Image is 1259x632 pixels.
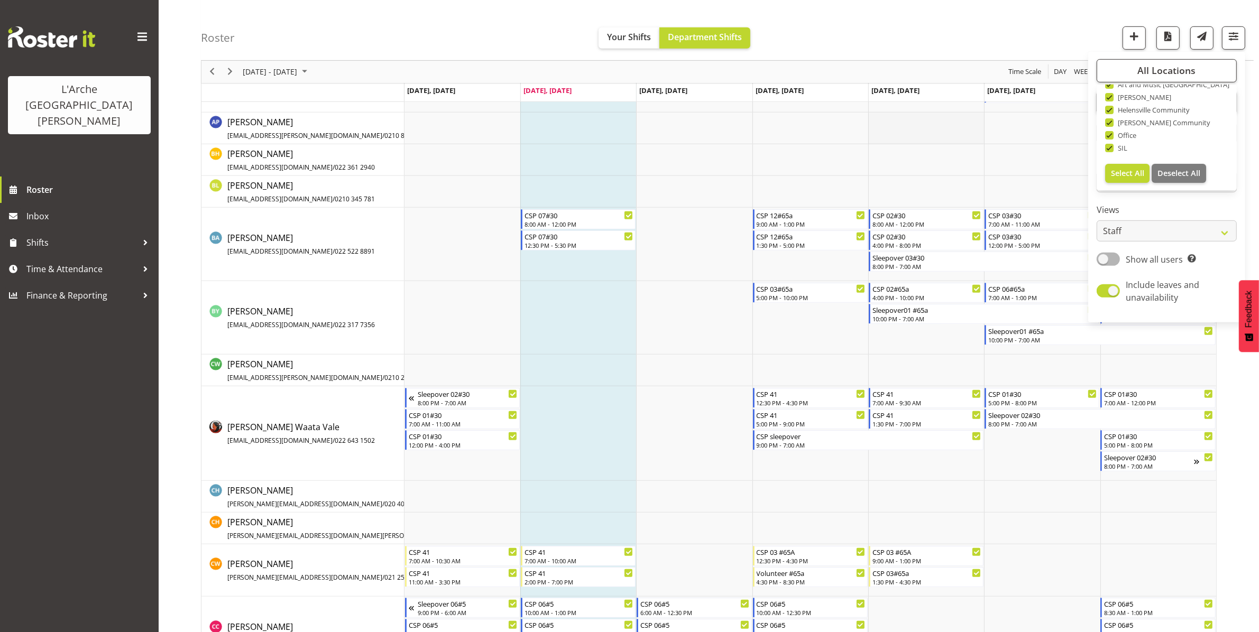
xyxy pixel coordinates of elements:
[227,305,375,330] span: [PERSON_NAME]
[418,388,517,399] div: Sleepover 02#30
[988,410,1213,420] div: Sleepover 02#30
[521,567,636,587] div: Cindy Walters"s event - CSP 41 Begin From Tuesday, August 19, 2025 at 2:00:00 PM GMT+12:00 Ends A...
[409,546,517,557] div: CSP 41
[872,556,981,565] div: 9:00 AM - 1:00 PM
[1053,66,1068,79] span: Day
[227,358,428,383] span: [PERSON_NAME]
[869,546,984,566] div: Cindy Walters"s event - CSP 03 #65A Begin From Friday, August 22, 2025 at 9:00:00 AM GMT+12:00 En...
[1100,388,1215,408] div: Cherri Waata Vale"s event - CSP 01#30 Begin From Sunday, August 24, 2025 at 7:00:00 AM GMT+12:00 ...
[1111,168,1144,178] span: Select All
[757,231,865,241] div: CSP 12#65a
[227,516,474,541] a: [PERSON_NAME][PERSON_NAME][EMAIL_ADDRESS][DOMAIN_NAME][PERSON_NAME]
[227,147,375,173] a: [PERSON_NAME][EMAIL_ADDRESS][DOMAIN_NAME]/022 361 2940
[988,293,1097,302] div: 7:00 AM - 1:00 PM
[757,283,865,294] div: CSP 03#65a
[1007,66,1042,79] span: Time Scale
[409,619,517,630] div: CSP 06#5
[227,485,428,509] span: [PERSON_NAME]
[757,608,865,617] div: 10:00 AM - 12:30 PM
[26,235,137,250] span: Shifts
[1190,26,1214,50] button: Send a list of all shifts for the selected filtered period to all rostered employees.
[1152,164,1206,183] button: Deselect All
[757,220,865,228] div: 9:00 AM - 1:00 PM
[753,283,868,303] div: Bryan Yamson"s event - CSP 03#65a Begin From Thursday, August 21, 2025 at 5:00:00 PM GMT+12:00 En...
[753,546,868,566] div: Cindy Walters"s event - CSP 03 #65A Begin From Thursday, August 21, 2025 at 12:30:00 PM GMT+12:00...
[405,430,520,450] div: Cherri Waata Vale"s event - CSP 01#30 Begin From Monday, August 18, 2025 at 12:00:00 PM GMT+12:00...
[201,208,405,281] td: Bibi Ali resource
[201,386,405,481] td: Cherri Waata Vale resource
[607,31,651,43] span: Your Shifts
[1097,59,1237,82] button: All Locations
[757,441,981,449] div: 9:00 PM - 7:00 AM
[1114,144,1128,152] span: SIL
[869,409,984,429] div: Cherri Waata Vale"s event - CSP 41 Begin From Friday, August 22, 2025 at 1:30:00 PM GMT+12:00 End...
[201,176,405,208] td: Benny Liew resource
[227,148,375,172] span: [PERSON_NAME]
[872,410,981,420] div: CSP 41
[335,247,375,256] span: 022 522 8891
[525,568,633,578] div: CSP 41
[872,262,1097,271] div: 8:00 PM - 7:00 AM
[333,194,335,203] span: /
[239,61,314,83] div: August 18 - 24, 2025
[407,86,455,95] span: [DATE], [DATE]
[382,499,384,508] span: /
[1114,106,1190,114] span: Helensville Community
[1104,608,1212,617] div: 8:30 AM - 1:00 PM
[221,61,239,83] div: next period
[872,314,1097,323] div: 10:00 PM - 7:00 AM
[409,431,517,441] div: CSP 01#30
[872,578,981,586] div: 1:30 PM - 4:30 PM
[872,210,981,220] div: CSP 02#30
[985,409,1216,429] div: Cherri Waata Vale"s event - Sleepover 02#30 Begin From Saturday, August 23, 2025 at 8:00:00 PM GM...
[1126,279,1199,303] span: Include leaves and unavailability
[872,293,981,302] div: 4:00 PM - 10:00 PM
[757,210,865,220] div: CSP 12#65a
[227,116,428,141] a: [PERSON_NAME][EMAIL_ADDRESS][PERSON_NAME][DOMAIN_NAME]/0210 850 5341
[201,355,405,386] td: Caitlin Wood resource
[201,32,235,44] h4: Roster
[872,241,981,249] div: 4:00 PM - 8:00 PM
[872,231,981,241] div: CSP 02#30
[871,86,920,95] span: [DATE], [DATE]
[384,499,428,508] span: 020 4091 0735
[1097,204,1237,217] label: Views
[201,113,405,144] td: Ayamita Paul resource
[409,410,517,420] div: CSP 01#30
[1156,26,1180,50] button: Download a PDF of the roster according to the set date range.
[985,230,1099,250] div: Bibi Ali"s event - CSP 03#30 Begin From Saturday, August 23, 2025 at 12:00:00 PM GMT+12:00 Ends A...
[1007,66,1043,79] button: Time Scale
[418,598,517,609] div: Sleepover 06#5
[757,431,981,441] div: CSP sleepover
[525,220,633,228] div: 8:00 AM - 12:00 PM
[1104,431,1212,441] div: CSP 01#30
[988,420,1213,428] div: 8:00 PM - 7:00 AM
[525,608,633,617] div: 10:00 AM - 1:00 PM
[227,436,333,445] span: [EMAIL_ADDRESS][DOMAIN_NAME]
[384,573,425,582] span: 021 251 8963
[985,209,1099,229] div: Bibi Ali"s event - CSP 03#30 Begin From Saturday, August 23, 2025 at 7:00:00 AM GMT+12:00 Ends At...
[384,131,428,140] span: 0210 850 5341
[26,208,153,224] span: Inbox
[1100,451,1215,471] div: Cherri Waata Vale"s event - Sleepover 02#30 Begin From Sunday, August 24, 2025 at 8:00:00 PM GMT+...
[19,81,140,129] div: L'Arche [GEOGRAPHIC_DATA][PERSON_NAME]
[227,247,333,256] span: [EMAIL_ADDRESS][DOMAIN_NAME]
[227,194,333,203] span: [EMAIL_ADDRESS][DOMAIN_NAME]
[1114,80,1230,89] span: Art and Music [GEOGRAPHIC_DATA]
[521,598,636,618] div: Crissandra Cruz"s event - CSP 06#5 Begin From Tuesday, August 19, 2025 at 10:00:00 AM GMT+12:00 E...
[872,388,981,399] div: CSP 41
[201,544,405,597] td: Cindy Walters resource
[525,556,633,565] div: 7:00 AM - 10:00 AM
[639,86,687,95] span: [DATE], [DATE]
[405,567,520,587] div: Cindy Walters"s event - CSP 41 Begin From Monday, August 18, 2025 at 11:00:00 AM GMT+12:00 Ends A...
[227,116,428,141] span: [PERSON_NAME]
[333,320,335,329] span: /
[872,252,1097,263] div: Sleepover 03#30
[525,578,633,586] div: 2:00 PM - 7:00 PM
[757,556,865,565] div: 12:30 PM - 4:30 PM
[1104,388,1212,399] div: CSP 01#30
[525,598,633,609] div: CSP 06#5
[525,241,633,249] div: 12:30 PM - 5:30 PM
[525,231,633,241] div: CSP 07#30
[753,209,868,229] div: Bibi Ali"s event - CSP 12#65a Begin From Thursday, August 21, 2025 at 9:00:00 AM GMT+12:00 Ends A...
